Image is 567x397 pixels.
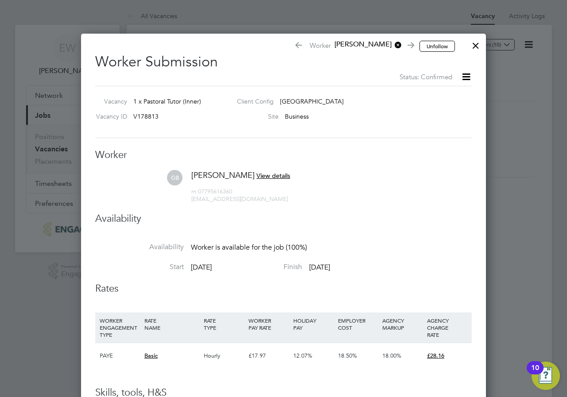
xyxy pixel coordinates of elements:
[427,352,444,359] span: £28.16
[191,243,307,252] span: Worker is available for the job (100%)
[246,343,291,369] div: £17.97
[419,41,455,52] button: Unfollow
[95,212,472,225] h3: Availability
[256,172,290,180] span: View details
[95,262,184,272] label: Start
[142,312,202,335] div: RATE NAME
[97,312,142,343] div: WORKER ENGAGEMENT TYPE
[95,149,472,162] h3: Worker
[144,352,158,359] span: Basic
[230,112,279,120] label: Site
[191,195,288,203] span: [EMAIL_ADDRESS][DOMAIN_NAME]
[230,97,274,105] label: Client Config
[336,312,381,335] div: EMPLOYER COST
[202,312,246,335] div: RATE TYPE
[191,188,232,195] span: 07795616360
[293,352,312,359] span: 12.07%
[202,343,246,369] div: Hourly
[191,263,212,272] span: [DATE]
[191,170,255,180] span: [PERSON_NAME]
[285,112,309,120] span: Business
[214,262,302,272] label: Finish
[246,312,291,335] div: WORKER PAY RATE
[133,112,159,120] span: V178813
[92,112,127,120] label: Vacancy ID
[97,343,142,369] div: PAYE
[380,312,425,335] div: AGENCY MARKUP
[532,362,560,390] button: Open Resource Center, 10 new notifications
[291,312,336,335] div: HOLIDAY PAY
[400,73,452,81] span: Status: Confirmed
[95,46,472,82] h2: Worker Submission
[92,97,127,105] label: Vacancy
[425,312,470,343] div: AGENCY CHARGE RATE
[382,352,401,359] span: 18.00%
[280,97,344,105] span: [GEOGRAPHIC_DATA]
[338,352,357,359] span: 18.50%
[95,282,472,295] h3: Rates
[167,170,183,185] span: GB
[331,40,402,50] span: [PERSON_NAME]
[95,243,184,252] label: Availability
[133,97,201,105] span: 1 x Pastoral Tutor (Inner)
[191,188,198,195] span: m:
[294,40,413,52] span: Worker
[309,263,330,272] span: [DATE]
[531,368,539,379] div: 10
